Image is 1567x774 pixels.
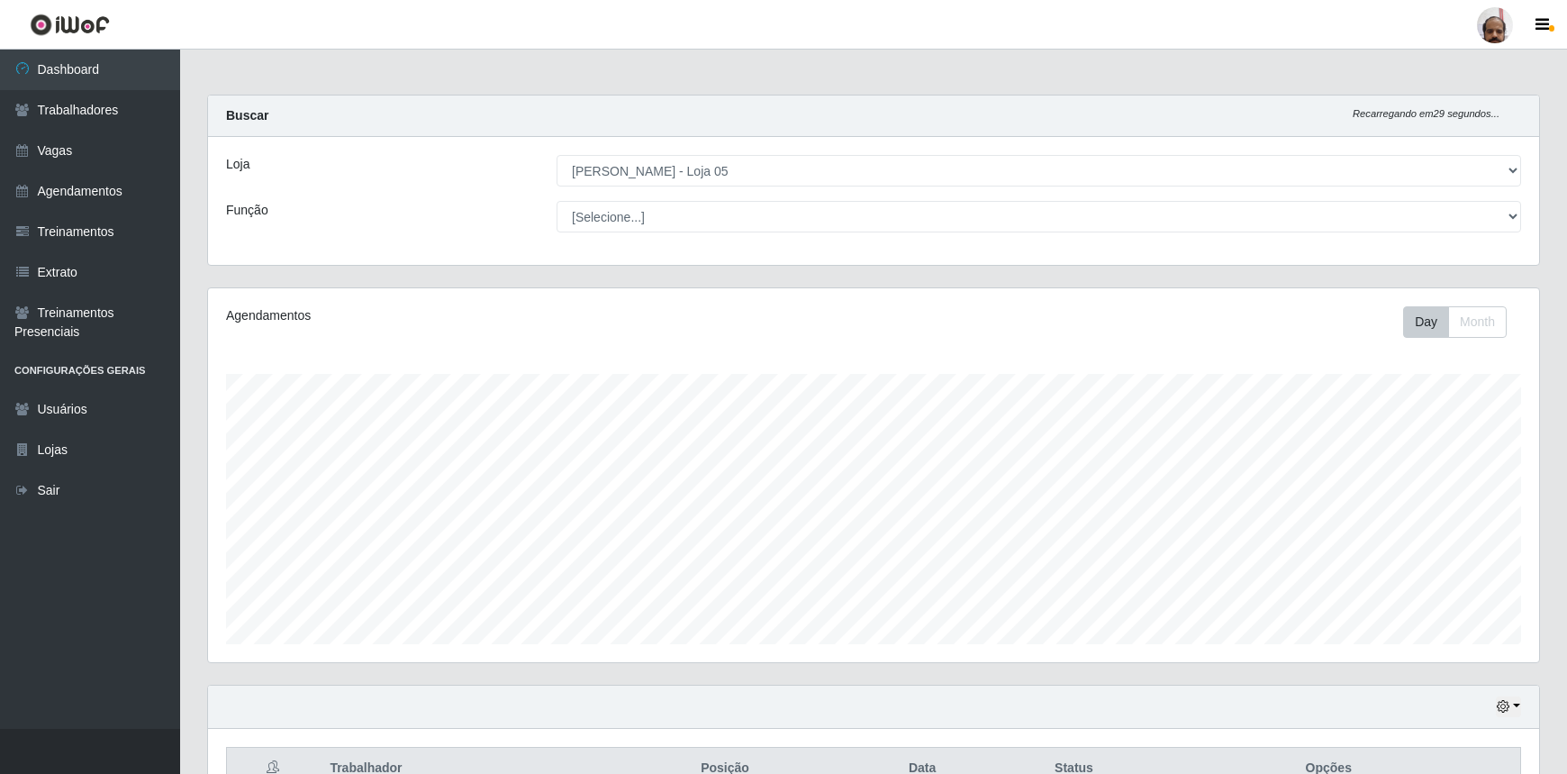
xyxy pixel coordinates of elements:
strong: Buscar [226,108,268,123]
div: Agendamentos [226,306,750,325]
label: Loja [226,155,249,174]
i: Recarregando em 29 segundos... [1353,108,1499,119]
img: CoreUI Logo [30,14,110,36]
div: Toolbar with button groups [1403,306,1521,338]
button: Day [1403,306,1449,338]
label: Função [226,201,268,220]
div: First group [1403,306,1507,338]
button: Month [1448,306,1507,338]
